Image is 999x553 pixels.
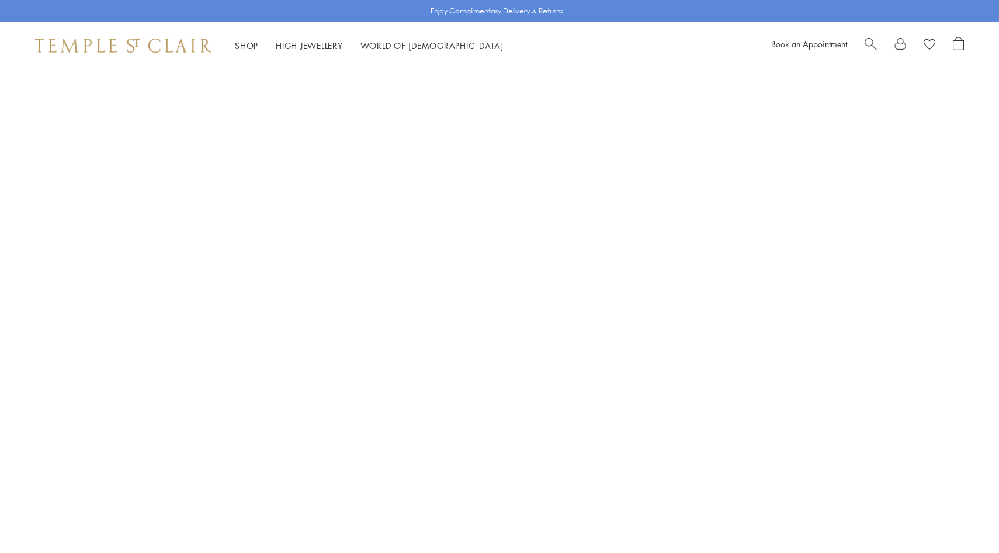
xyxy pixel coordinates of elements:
[771,38,847,50] a: Book an Appointment
[235,39,504,53] nav: Main navigation
[924,37,935,54] a: View Wishlist
[360,40,504,51] a: World of [DEMOGRAPHIC_DATA]World of [DEMOGRAPHIC_DATA]
[235,40,258,51] a: ShopShop
[276,40,343,51] a: High JewelleryHigh Jewellery
[431,5,563,17] p: Enjoy Complimentary Delivery & Returns
[953,37,964,54] a: Open Shopping Bag
[865,37,877,54] a: Search
[35,39,211,53] img: Temple St. Clair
